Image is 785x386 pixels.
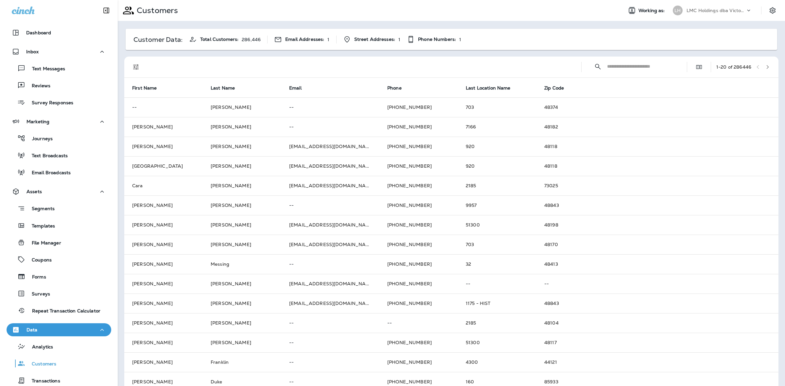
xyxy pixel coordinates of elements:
[387,85,402,91] span: Phone
[536,352,778,372] td: 44121
[7,323,111,336] button: Data
[203,195,281,215] td: [PERSON_NAME]
[466,320,476,326] span: 2185
[281,294,379,313] td: [EMAIL_ADDRESS][DOMAIN_NAME]
[7,131,111,145] button: Journeys
[26,274,46,280] p: Forms
[26,344,53,350] p: Analytics
[203,352,281,372] td: Franklin
[536,313,778,333] td: 48104
[289,379,372,384] p: --
[211,85,235,91] span: Last Name
[379,274,458,294] td: [PHONE_NUMBER]
[7,95,111,109] button: Survey Responses
[26,66,65,72] p: Text Messages
[767,5,778,16] button: Settings
[25,100,73,106] p: Survey Responses
[203,156,281,176] td: [PERSON_NAME]
[132,85,157,91] span: First Name
[418,37,456,42] span: Phone Numbers:
[466,379,474,385] span: 160
[203,97,281,117] td: [PERSON_NAME]
[203,215,281,235] td: [PERSON_NAME]
[7,304,111,317] button: Repeat Transaction Calculator
[124,294,203,313] td: [PERSON_NAME]
[203,313,281,333] td: [PERSON_NAME]
[536,235,778,254] td: 48170
[466,85,519,91] span: Last Location Name
[687,8,745,13] p: LMC Holdings dba Victory Lane Quick Oil Change
[203,333,281,352] td: [PERSON_NAME]
[591,60,604,73] button: Collapse Search
[466,202,477,208] span: 9957
[536,333,778,352] td: 48117
[7,78,111,92] button: Reviews
[289,85,302,91] span: Email
[466,104,474,110] span: 703
[124,274,203,294] td: [PERSON_NAME]
[536,294,778,313] td: 48843
[25,378,60,384] p: Transactions
[124,117,203,137] td: [PERSON_NAME]
[379,352,458,372] td: [PHONE_NUMBER]
[354,37,395,42] span: Street Addresses:
[536,254,778,274] td: 48413
[211,85,243,91] span: Last Name
[466,300,491,306] span: 1175 - HIST
[281,235,379,254] td: [EMAIL_ADDRESS][DOMAIN_NAME]
[132,85,165,91] span: First Name
[203,254,281,274] td: Messing
[544,281,771,286] p: --
[379,137,458,156] td: [PHONE_NUMBER]
[379,117,458,137] td: [PHONE_NUMBER]
[124,195,203,215] td: [PERSON_NAME]
[379,156,458,176] td: [PHONE_NUMBER]
[692,60,706,74] button: Edit Fields
[289,85,310,91] span: Email
[7,61,111,75] button: Text Messages
[536,195,778,215] td: 48843
[289,320,372,326] p: --
[124,313,203,333] td: [PERSON_NAME]
[25,291,50,297] p: Surveys
[124,156,203,176] td: [GEOGRAPHIC_DATA]
[466,222,480,228] span: 51300
[466,143,475,149] span: 920
[203,274,281,294] td: [PERSON_NAME]
[289,203,372,208] p: --
[7,45,111,58] button: Inbox
[379,195,458,215] td: [PHONE_NUMBER]
[289,105,372,110] p: --
[379,235,458,254] td: [PHONE_NUMBER]
[25,83,50,89] p: Reviews
[281,176,379,195] td: [EMAIL_ADDRESS][DOMAIN_NAME]
[7,201,111,215] button: Segments
[242,37,261,42] p: 286,446
[289,360,372,365] p: --
[281,215,379,235] td: [EMAIL_ADDRESS][DOMAIN_NAME]
[536,117,778,137] td: 48182
[466,340,480,345] span: 51300
[130,60,143,74] button: Filters
[398,37,400,42] p: 1
[289,261,372,267] p: --
[25,223,55,229] p: Templates
[7,26,111,39] button: Dashboard
[544,85,564,91] span: Zip Code
[379,294,458,313] td: [PHONE_NUMBER]
[25,170,71,176] p: Email Broadcasts
[466,163,475,169] span: 920
[466,281,529,286] p: --
[7,165,111,179] button: Email Broadcasts
[327,37,329,42] p: 1
[466,124,476,130] span: 7166
[459,37,461,42] p: 1
[203,176,281,195] td: [PERSON_NAME]
[25,240,61,246] p: File Manager
[7,148,111,162] button: Text Broadcasts
[716,64,751,70] div: 1 - 20 of 286446
[124,176,203,195] td: Cara
[466,85,511,91] span: Last Location Name
[281,274,379,294] td: [EMAIL_ADDRESS][DOMAIN_NAME]
[387,320,450,326] p: --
